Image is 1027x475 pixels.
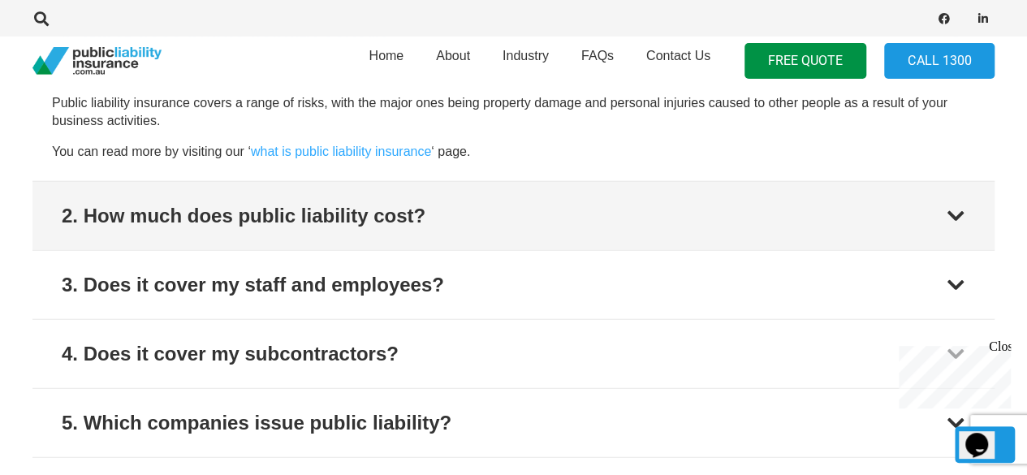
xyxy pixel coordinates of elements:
a: Back to top [955,426,1015,463]
span: Contact Us [646,49,710,63]
div: Chat live with an agent now!Close [6,6,112,118]
iframe: chat widget [959,410,1011,459]
a: About [420,32,486,90]
p: You can read more by visiting our ‘ ‘ page. [52,143,975,161]
div: 2. How much does public liability cost? [62,201,425,231]
div: 5. Which companies issue public liability? [62,408,451,438]
a: FAQs [565,32,630,90]
button: 3. Does it cover my staff and employees? [32,251,995,319]
button: 2. How much does public liability cost? [32,182,995,250]
button: 5. Which companies issue public liability? [32,389,995,457]
span: FAQs [581,49,614,63]
a: Call 1300 [884,43,995,80]
div: 4. Does it cover my subcontractors? [62,339,399,369]
iframe: chat widget [892,339,1011,408]
a: Facebook [933,7,956,30]
a: what is public liability insurance [251,145,431,158]
a: FREE QUOTE [744,43,866,80]
a: Search [25,11,58,26]
a: Home [352,32,420,90]
span: About [436,49,470,63]
span: Home [369,49,403,63]
a: Industry [486,32,565,90]
div: 3. Does it cover my staff and employees? [62,270,444,300]
p: Public liability insurance covers a range of risks, with the major ones being property damage and... [52,94,975,131]
a: LinkedIn [972,7,995,30]
span: Industry [503,49,549,63]
a: Contact Us [630,32,727,90]
a: pli_logotransparent [32,47,162,76]
button: 4. Does it cover my subcontractors? [32,320,995,388]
